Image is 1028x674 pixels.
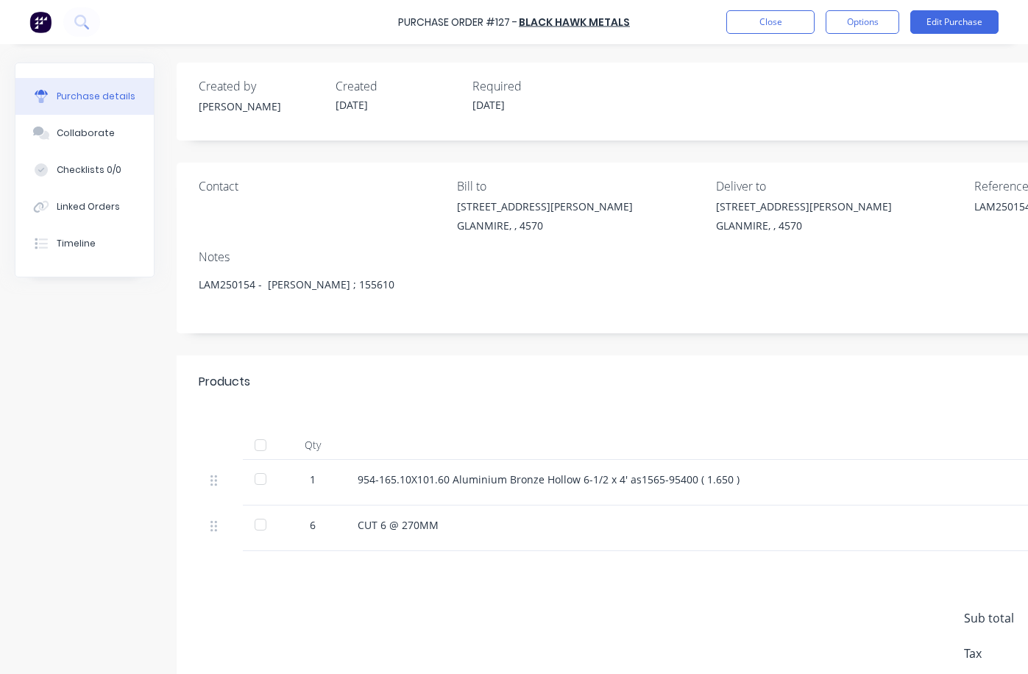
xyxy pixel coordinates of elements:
[726,10,815,34] button: Close
[291,472,334,487] div: 1
[457,199,633,214] div: [STREET_ADDRESS][PERSON_NAME]
[826,10,899,34] button: Options
[29,11,52,33] img: Factory
[15,225,154,262] button: Timeline
[291,517,334,533] div: 6
[199,77,324,95] div: Created by
[57,200,120,213] div: Linked Orders
[457,218,633,233] div: GLANMIRE, , 4570
[199,373,250,391] div: Products
[57,163,121,177] div: Checklists 0/0
[15,152,154,188] button: Checklists 0/0
[716,199,892,214] div: [STREET_ADDRESS][PERSON_NAME]
[280,430,346,460] div: Qty
[199,99,324,114] div: [PERSON_NAME]
[472,77,598,95] div: Required
[457,177,704,195] div: Bill to
[716,177,963,195] div: Deliver to
[910,10,999,34] button: Edit Purchase
[15,78,154,115] button: Purchase details
[57,237,96,250] div: Timeline
[336,77,461,95] div: Created
[398,15,517,30] div: Purchase Order #127 -
[199,177,446,195] div: Contact
[57,90,135,103] div: Purchase details
[57,127,115,140] div: Collaborate
[519,15,630,29] a: Black Hawk Metals
[15,115,154,152] button: Collaborate
[716,218,892,233] div: GLANMIRE, , 4570
[15,188,154,225] button: Linked Orders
